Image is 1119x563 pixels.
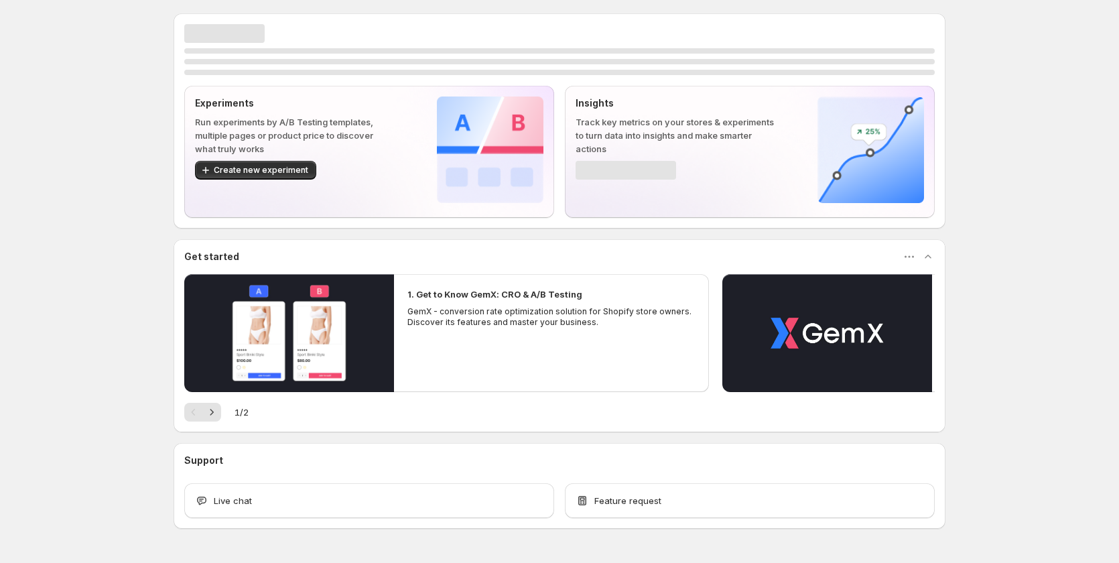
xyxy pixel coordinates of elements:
[202,403,221,422] button: Next
[184,274,394,392] button: Play video
[195,115,394,155] p: Run experiments by A/B Testing templates, multiple pages or product price to discover what truly ...
[184,250,239,263] h3: Get started
[722,274,932,392] button: Play video
[576,115,775,155] p: Track key metrics on your stores & experiments to turn data into insights and make smarter actions
[407,288,582,301] h2: 1. Get to Know GemX: CRO & A/B Testing
[437,97,543,203] img: Experiments
[576,97,775,110] p: Insights
[817,97,924,203] img: Insights
[214,165,308,176] span: Create new experiment
[184,403,221,422] nav: Pagination
[235,405,249,419] span: 1 / 2
[594,494,661,507] span: Feature request
[407,306,696,328] p: GemX - conversion rate optimization solution for Shopify store owners. Discover its features and ...
[214,494,252,507] span: Live chat
[195,97,394,110] p: Experiments
[184,454,223,467] h3: Support
[195,161,316,180] button: Create new experiment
